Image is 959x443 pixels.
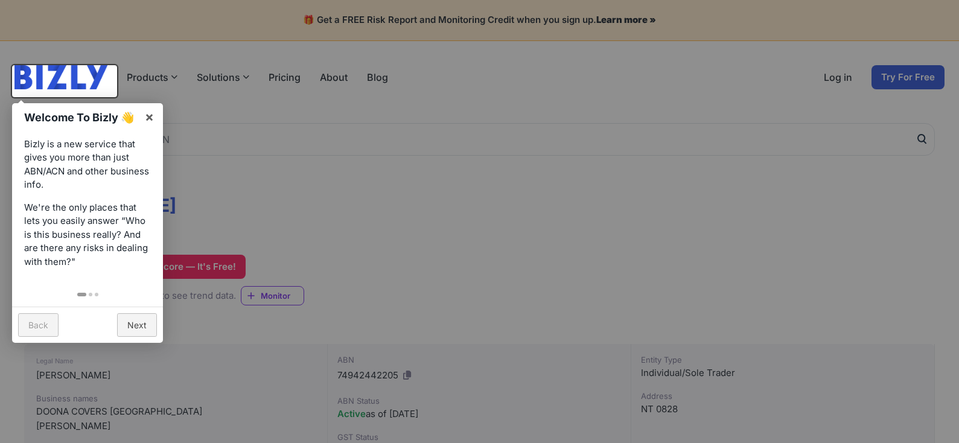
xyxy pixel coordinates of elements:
a: Next [117,313,157,337]
h1: Welcome To Bizly 👋 [24,109,138,126]
a: Back [18,313,59,337]
a: × [136,103,163,130]
p: Bizly is a new service that gives you more than just ABN/ACN and other business info. [24,138,151,192]
p: We're the only places that lets you easily answer “Who is this business really? And are there any... [24,201,151,269]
